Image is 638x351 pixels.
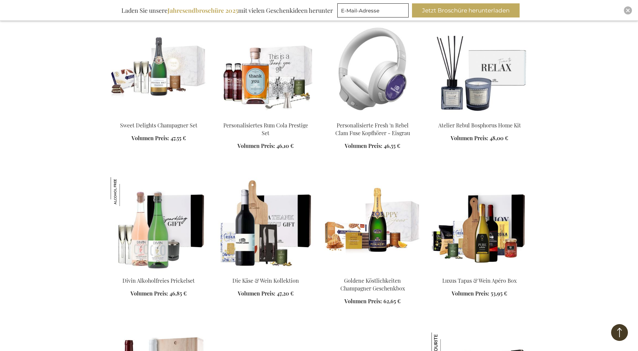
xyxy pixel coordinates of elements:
a: Personalised Rum Cola Prestige Set [218,113,314,120]
img: Goldene Köstlichkeiten Champagner Geschenkbox [325,177,421,271]
a: Die Käse & Wein Kollektion [218,269,314,275]
div: Close [624,6,632,14]
span: Volumen Preis: [132,134,169,142]
img: Divin Non-Alcoholic Sparkling Set [111,177,207,271]
a: Die Käse & Wein Kollektion [232,277,299,284]
img: Sweet Delights Champagne Set [111,22,207,116]
a: Volumen Preis: 48,00 € [451,134,508,142]
a: Volumen Preis: 46,10 € [237,142,294,150]
a: Goldene Köstlichkeiten Champagner Geschenkbox [340,277,405,292]
span: 62,65 € [383,298,401,305]
a: Sweet Delights Champagner Set [120,122,197,129]
a: Divin Alkoholfreies Prickelset [122,277,195,284]
span: 46,55 € [384,142,400,149]
div: Laden Sie unsere mit vielen Geschenkideen herunter [118,3,336,17]
img: Close [626,8,630,12]
a: Luxury Tapas & Wine Apéro Box [431,269,528,275]
img: Personalised Fresh 'n Rebel Clam Fuse Headphone - Ice Grey [325,22,421,116]
a: Personalisierte Fresh 'n Rebel Clam Fuse Kopfhörer - Eisgrau [335,122,410,136]
span: 53,95 € [491,290,507,297]
span: 47,20 € [277,290,294,297]
a: Volumen Preis: 47,20 € [238,290,294,298]
img: Personalised Rum Cola Prestige Set [218,22,314,116]
a: Volumen Preis: 53,95 € [452,290,507,298]
a: Personalisiertes Rum Cola Prestige Set [223,122,308,136]
img: Divin Alkoholfreies Prickelset [111,177,140,206]
a: Personalised Fresh 'n Rebel Clam Fuse Headphone - Ice Grey [325,113,421,120]
span: Volumen Preis: [451,134,488,142]
a: Divin Non-Alcoholic Sparkling Set Divin Alkoholfreies Prickelset [111,269,207,275]
a: Volumen Preis: 47,55 € [132,134,186,142]
a: Sweet Delights Champagne Set [111,113,207,120]
a: Atelier Rebul Bosphorus Home Kit [438,122,521,129]
span: Volumen Preis: [238,290,275,297]
b: Jahresendbroschüre 2025 [167,6,238,14]
img: Die Käse & Wein Kollektion [218,177,314,271]
a: Volumen Preis: 46,85 € [130,290,187,298]
img: Luxury Tapas & Wine Apéro Box [431,177,528,271]
input: E-Mail-Adresse [337,3,409,17]
span: 46,10 € [276,142,294,149]
a: Atelier Rebul Bosphorus Home Kit [431,113,528,120]
span: Volumen Preis: [452,290,489,297]
img: Atelier Rebul Bosphorus Home Kit [431,22,528,116]
a: Volumen Preis: 62,65 € [344,298,401,305]
a: Luxus Tapas & Wein Apéro Box [442,277,517,284]
span: Volumen Preis: [345,142,382,149]
form: marketing offers and promotions [337,3,411,19]
a: Volumen Preis: 46,55 € [345,142,400,150]
button: Jetzt Broschüre herunterladen [412,3,520,17]
span: Volumen Preis: [130,290,168,297]
span: 48,00 € [490,134,508,142]
span: 46,85 € [170,290,187,297]
span: 47,55 € [171,134,186,142]
span: Volumen Preis: [344,298,382,305]
a: Goldene Köstlichkeiten Champagner Geschenkbox [325,269,421,275]
span: Volumen Preis: [237,142,275,149]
